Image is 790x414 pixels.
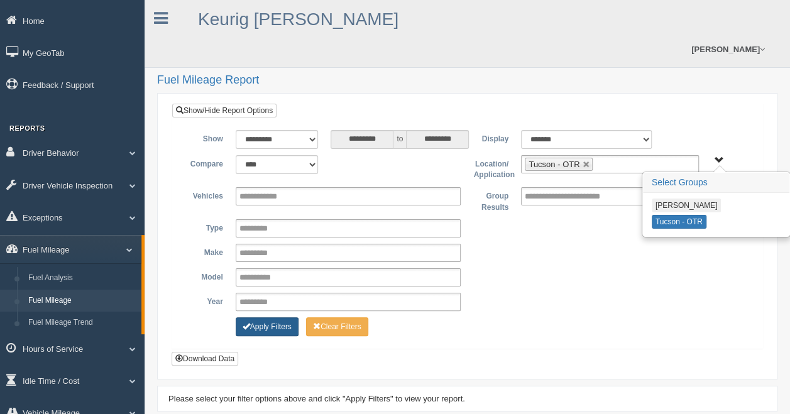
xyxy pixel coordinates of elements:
label: Model [182,268,229,283]
button: Change Filter Options [306,317,368,336]
label: Type [182,219,229,234]
button: [PERSON_NAME] [652,199,721,212]
a: Fuel Mileage [23,290,141,312]
label: Make [182,244,229,259]
label: Location/ Application [467,155,515,181]
label: Year [182,293,229,308]
button: Change Filter Options [236,317,299,336]
a: Fuel Mileage Trend [23,312,141,334]
a: Keurig [PERSON_NAME] [198,9,398,29]
span: Please select your filter options above and click "Apply Filters" to view your report. [168,394,465,403]
span: to [393,130,406,149]
h3: Select Groups [643,173,789,193]
a: Show/Hide Report Options [172,104,277,117]
a: [PERSON_NAME] [685,31,771,67]
label: Vehicles [182,187,229,202]
button: Download Data [172,352,238,366]
span: Tucson - OTR [529,160,579,169]
a: Fuel Analysis [23,267,141,290]
label: Compare [182,155,229,170]
label: Group Results [467,187,515,213]
label: Show [182,130,229,145]
button: Tucson - OTR [652,215,706,229]
label: Display [467,130,515,145]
